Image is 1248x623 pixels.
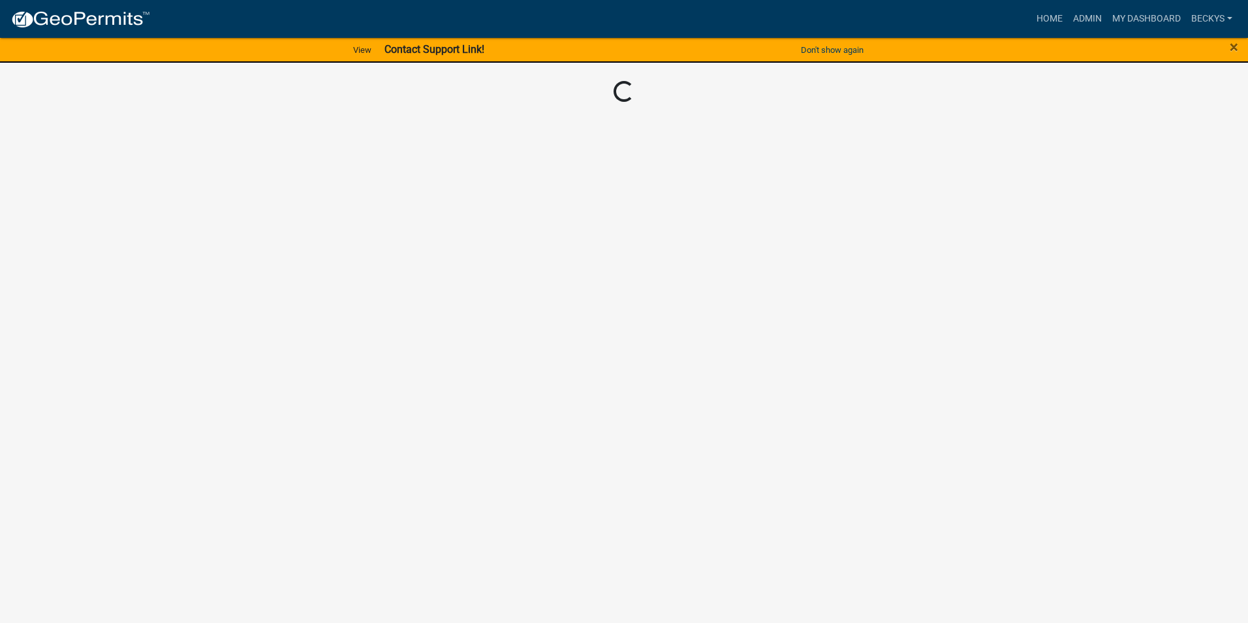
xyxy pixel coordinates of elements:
a: beckys [1186,7,1238,31]
a: View [348,39,377,61]
button: Don't show again [796,39,869,61]
a: My Dashboard [1107,7,1186,31]
button: Close [1230,39,1238,55]
a: Admin [1068,7,1107,31]
strong: Contact Support Link! [384,43,484,56]
a: Home [1031,7,1068,31]
span: × [1230,38,1238,56]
